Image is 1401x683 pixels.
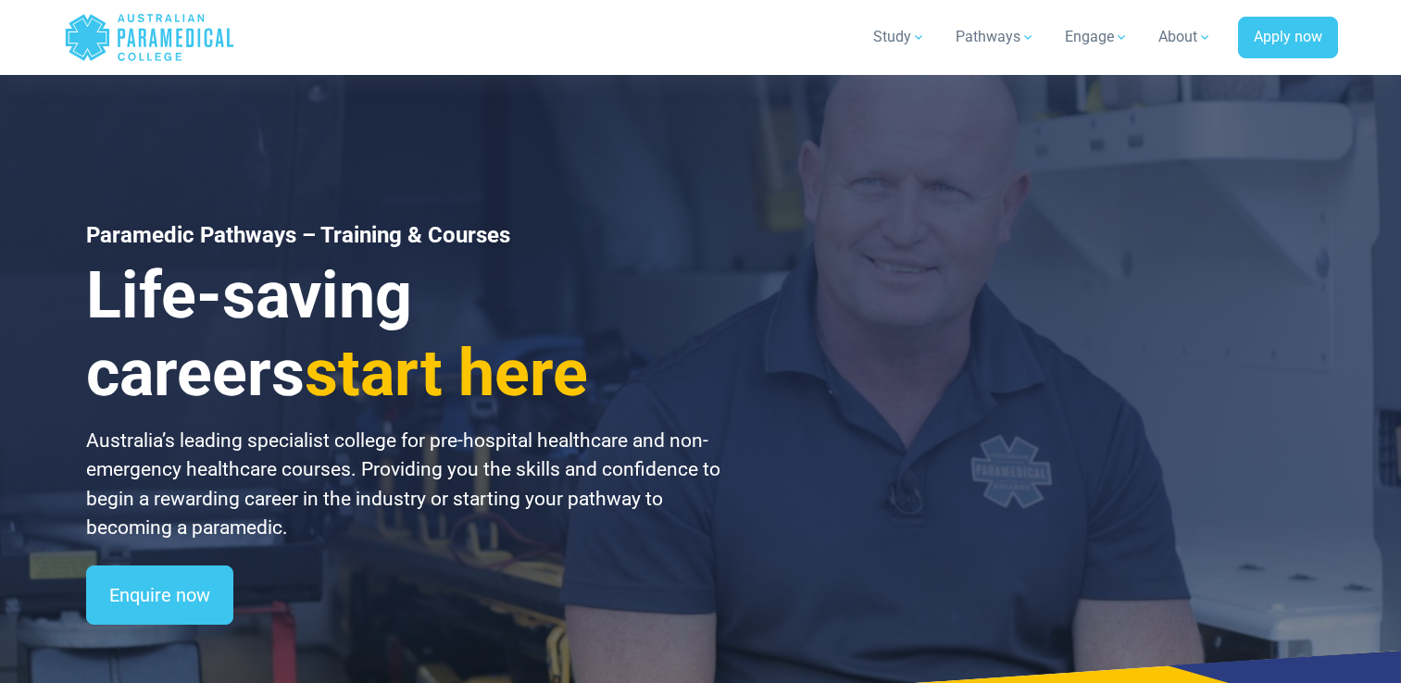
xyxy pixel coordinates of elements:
a: Study [862,11,937,63]
p: Australia’s leading specialist college for pre-hospital healthcare and non-emergency healthcare c... [86,427,723,543]
a: Enquire now [86,565,233,625]
a: Australian Paramedical College [64,7,235,68]
h3: Life-saving careers [86,256,723,412]
a: Pathways [944,11,1046,63]
a: About [1147,11,1223,63]
a: Apply now [1238,17,1338,59]
a: Engage [1054,11,1140,63]
span: start here [305,335,588,411]
h1: Paramedic Pathways – Training & Courses [86,222,723,249]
